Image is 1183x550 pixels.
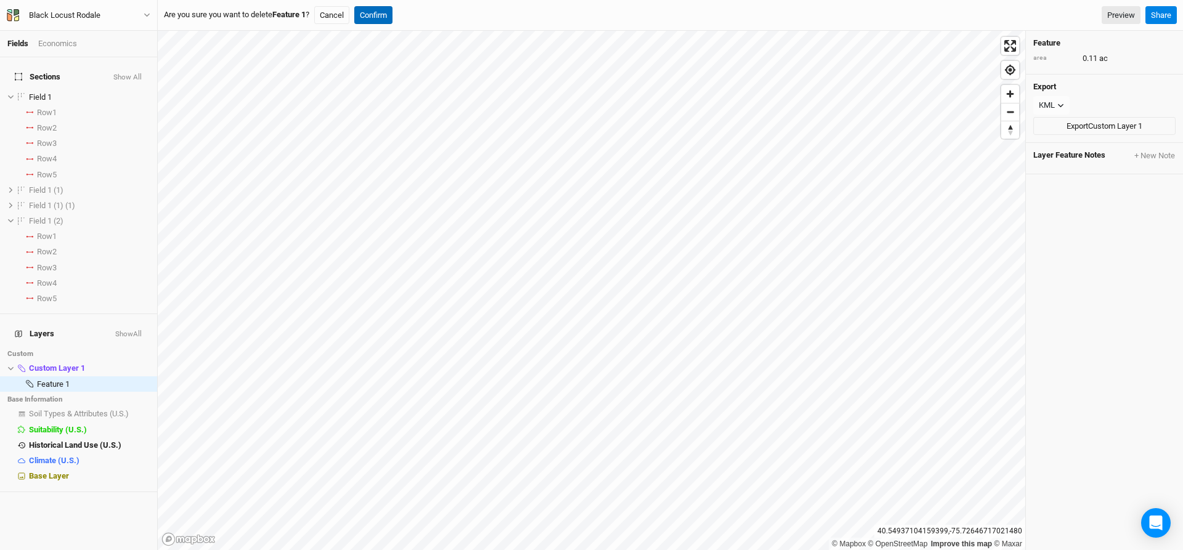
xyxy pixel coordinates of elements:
div: Climate (U.S.) [29,456,150,466]
span: Layer Feature Notes [1033,150,1105,161]
button: Enter fullscreen [1001,37,1019,55]
div: Black Locust Rodale [29,9,100,22]
span: Row 1 [37,232,57,241]
span: Historical Land Use (U.S.) [29,440,121,450]
a: OpenStreetMap [868,540,928,548]
div: Suitability (U.S.) [29,425,150,435]
span: Field 1 (1) [29,185,63,195]
span: Custom Layer 1 [29,363,85,373]
button: Share [1145,6,1177,25]
span: Row 5 [37,294,57,304]
button: Find my location [1001,61,1019,79]
div: Economics [38,38,77,49]
a: Fields [7,39,28,48]
b: Feature 1 [272,10,306,19]
div: Open Intercom Messenger [1141,508,1171,538]
button: Show All [113,73,142,82]
button: Zoom in [1001,85,1019,103]
h4: Feature [1033,38,1176,48]
span: Sections [15,72,60,82]
div: area [1033,54,1076,63]
span: Row 4 [37,154,57,164]
button: + New Note [1134,150,1176,161]
span: Layers [15,329,54,339]
a: Maxar [994,540,1022,548]
span: Row 5 [37,170,57,180]
button: Black Locust Rodale [6,9,151,22]
div: Field 1 (1) [29,185,150,195]
div: 40.54937104159399 , -75.72646717021480 [874,525,1025,538]
button: ExportCustom Layer 1 [1033,117,1176,135]
div: Field 1 [29,92,150,102]
div: Soil Types & Attributes (U.S.) [29,409,150,419]
span: Suitability (U.S.) [29,425,87,434]
button: Reset bearing to north [1001,121,1019,139]
span: Row 1 [37,108,57,118]
span: Row 3 [37,263,57,273]
a: Mapbox logo [161,532,216,546]
span: Zoom out [1001,103,1019,121]
span: Field 1 (2) [29,216,63,225]
div: KML [1039,99,1055,111]
span: Field 1 (1) (1) [29,201,75,210]
button: Zoom out [1001,103,1019,121]
span: Row 4 [37,278,57,288]
a: Preview [1102,6,1140,25]
div: Feature 1 [37,379,150,389]
span: Row 3 [37,139,57,148]
span: Base Layer [29,471,69,480]
span: Soil Types & Attributes (U.S.) [29,409,129,418]
span: Feature 1 [37,379,70,389]
div: Field 1 (2) [29,216,150,226]
div: Field 1 (1) (1) [29,201,150,211]
div: Base Layer [29,471,150,481]
span: Climate (U.S.) [29,456,79,465]
span: Are you sure you want to delete ? [164,9,309,20]
div: 0.11 [1033,53,1176,64]
button: ShowAll [115,330,142,339]
span: Field 1 [29,92,52,102]
button: Cancel [314,6,349,25]
h4: Export [1033,82,1176,92]
div: Custom Layer 1 [29,363,150,373]
canvas: Map [158,31,1025,550]
button: KML [1033,96,1070,115]
a: Mapbox [832,540,866,548]
span: Row 2 [37,247,57,257]
span: ac [1099,53,1108,64]
a: Improve this map [931,540,992,548]
button: Confirm [354,6,392,25]
span: Row 2 [37,123,57,133]
div: Historical Land Use (U.S.) [29,440,150,450]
